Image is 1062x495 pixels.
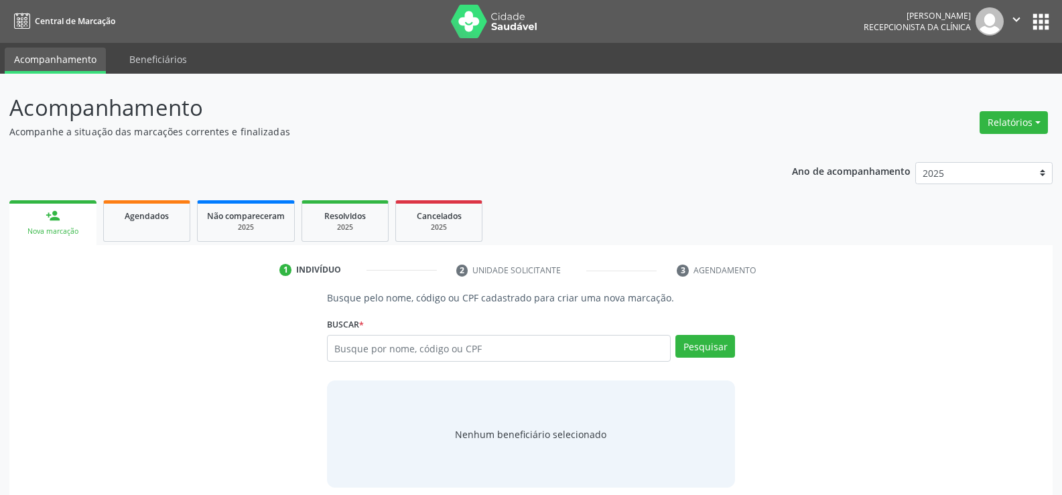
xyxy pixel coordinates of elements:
div: [PERSON_NAME] [864,10,971,21]
span: Recepcionista da clínica [864,21,971,33]
button:  [1004,7,1029,36]
span: Cancelados [417,210,462,222]
div: 2025 [312,222,379,232]
div: Nova marcação [19,226,87,236]
button: Relatórios [980,111,1048,134]
p: Acompanhe a situação das marcações correntes e finalizadas [9,125,740,139]
span: Nenhum beneficiário selecionado [455,427,606,441]
span: Agendados [125,210,169,222]
a: Central de Marcação [9,10,115,32]
label: Buscar [327,314,364,335]
div: 2025 [207,222,285,232]
div: Indivíduo [296,264,341,276]
div: 1 [279,264,291,276]
p: Acompanhamento [9,91,740,125]
button: apps [1029,10,1053,33]
i:  [1009,12,1024,27]
div: 2025 [405,222,472,232]
button: Pesquisar [675,335,735,358]
p: Ano de acompanhamento [792,162,911,179]
a: Beneficiários [120,48,196,71]
div: person_add [46,208,60,223]
span: Não compareceram [207,210,285,222]
span: Resolvidos [324,210,366,222]
a: Acompanhamento [5,48,106,74]
input: Busque por nome, código ou CPF [327,335,671,362]
p: Busque pelo nome, código ou CPF cadastrado para criar uma nova marcação. [327,291,735,305]
span: Central de Marcação [35,15,115,27]
img: img [976,7,1004,36]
